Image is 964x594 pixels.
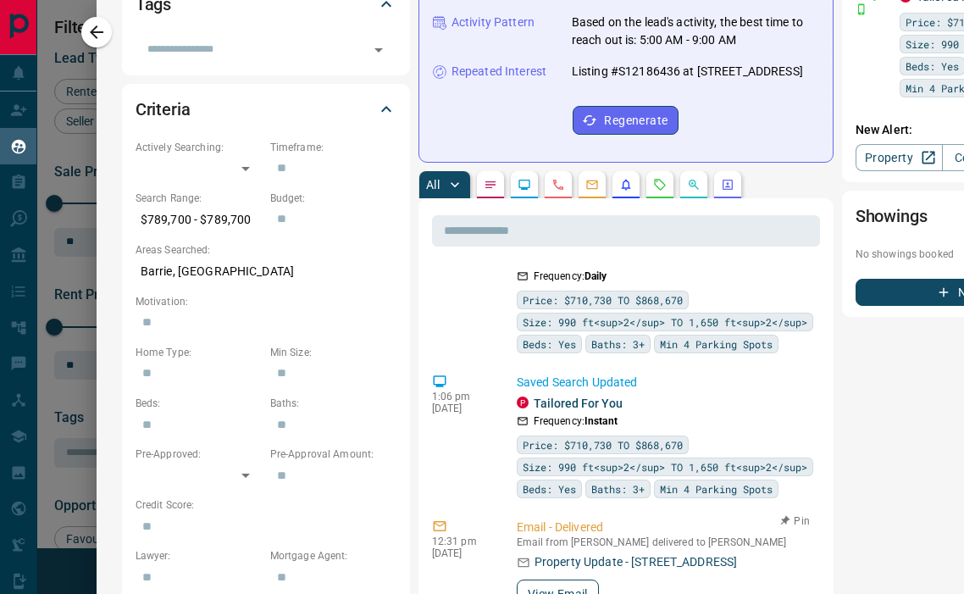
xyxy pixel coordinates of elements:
[523,336,576,353] span: Beds: Yes
[426,179,440,191] p: All
[270,396,396,411] p: Baths:
[572,63,803,80] p: Listing #S12186436 at [STREET_ADDRESS]
[517,519,813,536] p: Email - Delivered
[136,294,396,309] p: Motivation:
[136,242,396,258] p: Areas Searched:
[432,391,491,402] p: 1:06 pm
[534,269,607,284] p: Frequency:
[136,206,262,234] p: $789,700 - $789,700
[136,548,262,563] p: Lawyer:
[136,89,396,130] div: Criteria
[136,497,396,513] p: Credit Score:
[584,270,607,282] strong: Daily
[523,458,807,475] span: Size: 990 ft<sup>2</sup> TO 1,650 ft<sup>2</sup>
[660,480,773,497] span: Min 4 Parking Spots
[136,258,396,286] p: Barrie, [GEOGRAPHIC_DATA]
[432,402,491,414] p: [DATE]
[270,447,396,462] p: Pre-Approval Amount:
[721,178,734,192] svg: Agent Actions
[906,58,959,75] span: Beds: Yes
[534,414,618,429] p: Frequency:
[136,140,262,155] p: Actively Searching:
[432,547,491,559] p: [DATE]
[585,178,599,192] svg: Emails
[270,191,396,206] p: Budget:
[367,38,391,62] button: Open
[523,314,807,330] span: Size: 990 ft<sup>2</sup> TO 1,650 ft<sup>2</sup>
[452,14,535,31] p: Activity Pattern
[484,178,497,192] svg: Notes
[517,374,813,391] p: Saved Search Updated
[136,345,262,360] p: Home Type:
[452,63,546,80] p: Repeated Interest
[523,436,683,453] span: Price: $710,730 TO $868,670
[856,203,928,230] h2: Showings
[517,397,529,408] div: property.ca
[619,178,633,192] svg: Listing Alerts
[584,415,618,427] strong: Instant
[535,553,737,571] p: Property Update - [STREET_ADDRESS]
[136,447,262,462] p: Pre-Approved:
[432,536,491,547] p: 12:31 pm
[136,396,262,411] p: Beds:
[573,106,679,135] button: Regenerate
[856,144,943,171] a: Property
[771,514,820,529] button: Pin
[270,548,396,563] p: Mortgage Agent:
[136,191,262,206] p: Search Range:
[136,96,191,123] h2: Criteria
[653,178,667,192] svg: Requests
[572,14,819,49] p: Based on the lead's activity, the best time to reach out is: 5:00 AM - 9:00 AM
[270,345,396,360] p: Min Size:
[518,178,531,192] svg: Lead Browsing Activity
[523,291,683,308] span: Price: $710,730 TO $868,670
[591,336,645,353] span: Baths: 3+
[856,3,867,15] svg: Push Notification Only
[517,536,813,548] p: Email from [PERSON_NAME] delivered to [PERSON_NAME]
[523,480,576,497] span: Beds: Yes
[660,336,773,353] span: Min 4 Parking Spots
[534,397,623,410] a: Tailored For You
[551,178,565,192] svg: Calls
[687,178,701,192] svg: Opportunities
[270,140,396,155] p: Timeframe:
[591,480,645,497] span: Baths: 3+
